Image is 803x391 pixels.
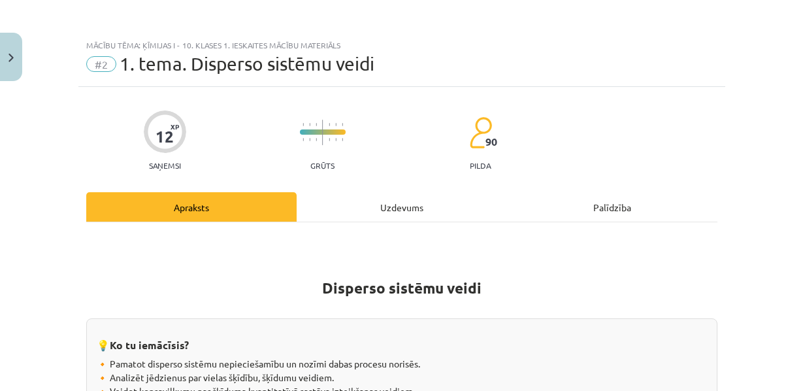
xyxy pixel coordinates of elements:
img: icon-short-line-57e1e144782c952c97e751825c79c345078a6d821885a25fce030b3d8c18986b.svg [335,123,336,126]
img: icon-close-lesson-0947bae3869378f0d4975bcd49f059093ad1ed9edebbc8119c70593378902aed.svg [8,54,14,62]
img: icon-short-line-57e1e144782c952c97e751825c79c345078a6d821885a25fce030b3d8c18986b.svg [335,138,336,141]
img: icon-short-line-57e1e144782c952c97e751825c79c345078a6d821885a25fce030b3d8c18986b.svg [342,123,343,126]
img: icon-short-line-57e1e144782c952c97e751825c79c345078a6d821885a25fce030b3d8c18986b.svg [329,123,330,126]
img: icon-short-line-57e1e144782c952c97e751825c79c345078a6d821885a25fce030b3d8c18986b.svg [303,138,304,141]
strong: Disperso sistēmu veidi [322,279,482,297]
p: pilda [470,161,491,170]
span: 1. tema. Disperso sistēmu veidi [120,53,374,75]
div: 12 [156,127,174,146]
p: Grūts [310,161,335,170]
span: XP [171,123,179,130]
span: #2 [86,56,116,72]
p: Saņemsi [144,161,186,170]
img: students-c634bb4e5e11cddfef0936a35e636f08e4e9abd3cc4e673bd6f9a4125e45ecb1.svg [469,116,492,149]
img: icon-short-line-57e1e144782c952c97e751825c79c345078a6d821885a25fce030b3d8c18986b.svg [316,138,317,141]
img: icon-short-line-57e1e144782c952c97e751825c79c345078a6d821885a25fce030b3d8c18986b.svg [309,123,310,126]
img: icon-short-line-57e1e144782c952c97e751825c79c345078a6d821885a25fce030b3d8c18986b.svg [342,138,343,141]
h3: 💡 [97,329,707,353]
div: Mācību tēma: Ķīmijas i - 10. klases 1. ieskaites mācību materiāls [86,41,717,50]
span: 90 [485,136,497,148]
div: Palīdzība [507,192,717,222]
img: icon-short-line-57e1e144782c952c97e751825c79c345078a6d821885a25fce030b3d8c18986b.svg [329,138,330,141]
img: icon-short-line-57e1e144782c952c97e751825c79c345078a6d821885a25fce030b3d8c18986b.svg [316,123,317,126]
img: icon-long-line-d9ea69661e0d244f92f715978eff75569469978d946b2353a9bb055b3ed8787d.svg [322,120,323,145]
img: icon-short-line-57e1e144782c952c97e751825c79c345078a6d821885a25fce030b3d8c18986b.svg [303,123,304,126]
div: Uzdevums [297,192,507,222]
div: Apraksts [86,192,297,222]
img: icon-short-line-57e1e144782c952c97e751825c79c345078a6d821885a25fce030b3d8c18986b.svg [309,138,310,141]
strong: Ko tu iemācīsis? [110,338,189,352]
